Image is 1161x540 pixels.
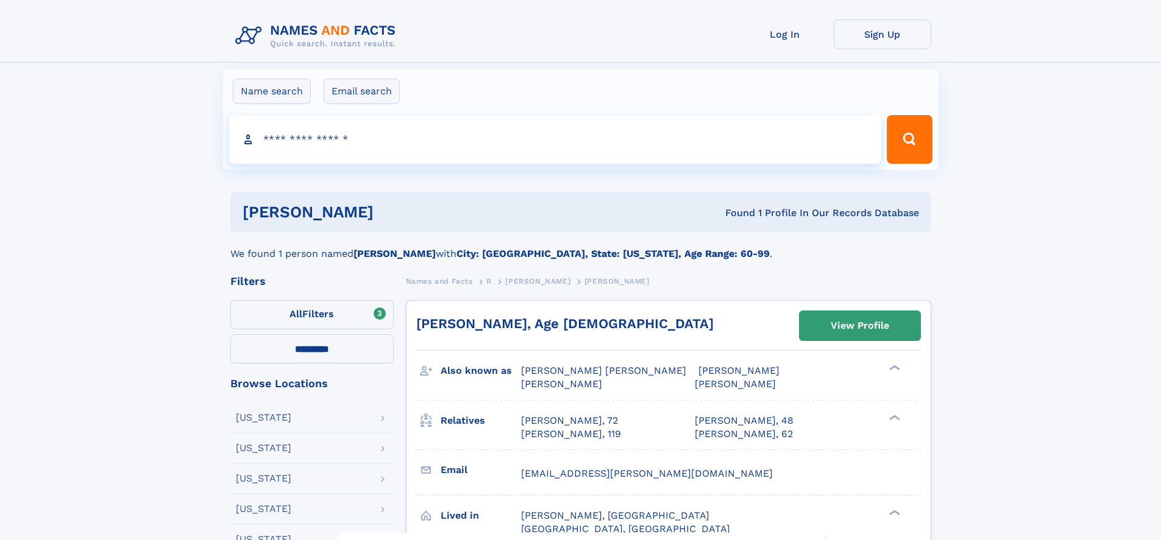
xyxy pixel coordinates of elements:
[886,508,901,516] div: ❯
[236,474,291,483] div: [US_STATE]
[236,413,291,423] div: [US_STATE]
[230,378,394,389] div: Browse Locations
[505,277,570,286] span: [PERSON_NAME]
[230,276,394,287] div: Filters
[236,443,291,453] div: [US_STATE]
[831,312,889,340] div: View Profile
[289,308,302,320] span: All
[521,378,602,390] span: [PERSON_NAME]
[486,277,492,286] span: R
[416,316,714,331] a: [PERSON_NAME], Age [DEMOGRAPHIC_DATA]
[353,248,436,259] b: [PERSON_NAME]
[229,115,882,164] input: search input
[486,273,492,289] a: R
[230,19,406,52] img: Logo Names and Facts
[549,206,919,220] div: Found 1 Profile In Our Records Database
[695,427,793,441] a: [PERSON_NAME], 62
[505,273,570,289] a: [PERSON_NAME]
[324,79,400,104] label: Email search
[800,311,920,340] a: View Profile
[456,248,770,259] b: City: [GEOGRAPHIC_DATA], State: [US_STATE], Age Range: 60-99
[521,414,618,427] a: [PERSON_NAME], 72
[521,523,730,535] span: [GEOGRAPHIC_DATA], [GEOGRAPHIC_DATA]
[441,360,521,381] h3: Also known as
[698,365,779,376] span: [PERSON_NAME]
[230,300,394,329] label: Filters
[886,413,901,421] div: ❯
[441,460,521,480] h3: Email
[886,364,901,372] div: ❯
[736,19,834,49] a: Log In
[834,19,931,49] a: Sign Up
[441,410,521,431] h3: Relatives
[406,273,473,289] a: Names and Facts
[243,205,550,220] h1: [PERSON_NAME]
[521,427,621,441] a: [PERSON_NAME], 119
[695,414,794,427] a: [PERSON_NAME], 48
[441,505,521,526] h3: Lived in
[521,365,686,376] span: [PERSON_NAME] [PERSON_NAME]
[521,510,709,521] span: [PERSON_NAME], [GEOGRAPHIC_DATA]
[236,504,291,514] div: [US_STATE]
[887,115,932,164] button: Search Button
[230,232,931,261] div: We found 1 person named with .
[695,378,776,390] span: [PERSON_NAME]
[233,79,311,104] label: Name search
[584,277,650,286] span: [PERSON_NAME]
[521,468,773,479] span: [EMAIL_ADDRESS][PERSON_NAME][DOMAIN_NAME]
